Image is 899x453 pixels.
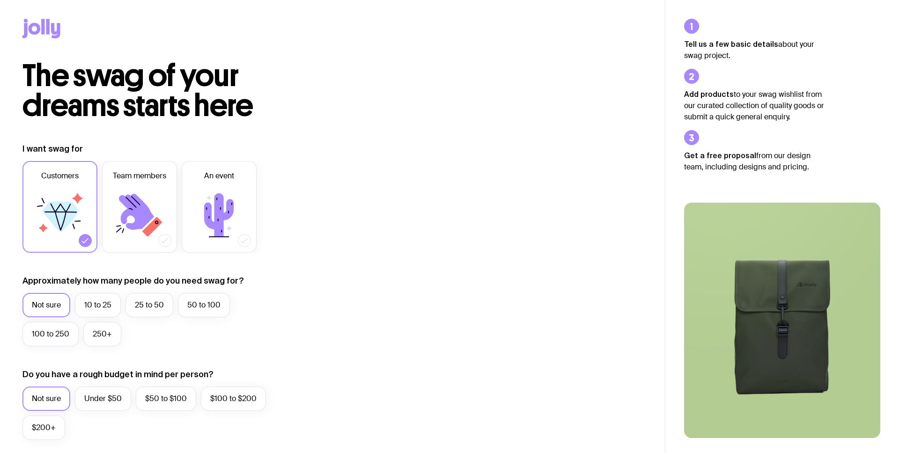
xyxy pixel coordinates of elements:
[75,387,131,411] label: Under $50
[684,151,756,160] strong: Get a free proposal
[22,416,65,440] label: $200+
[684,88,825,123] p: to your swag wishlist from our curated collection of quality goods or submit a quick general enqu...
[22,293,70,317] label: Not sure
[136,387,196,411] label: $50 to $100
[22,369,214,380] label: Do you have a rough budget in mind per person?
[22,387,70,411] label: Not sure
[22,143,83,154] label: I want swag for
[201,387,266,411] label: $100 to $200
[684,90,734,98] strong: Add products
[22,275,244,286] label: Approximately how many people do you need swag for?
[204,170,234,182] span: An event
[41,170,79,182] span: Customers
[22,322,79,346] label: 100 to 250
[684,150,825,173] p: from our design team, including designs and pricing.
[684,40,778,48] strong: Tell us a few basic details
[83,322,121,346] label: 250+
[22,57,253,124] span: The swag of your dreams starts here
[113,170,166,182] span: Team members
[178,293,230,317] label: 50 to 100
[125,293,173,317] label: 25 to 50
[684,38,825,61] p: about your swag project.
[75,293,121,317] label: 10 to 25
